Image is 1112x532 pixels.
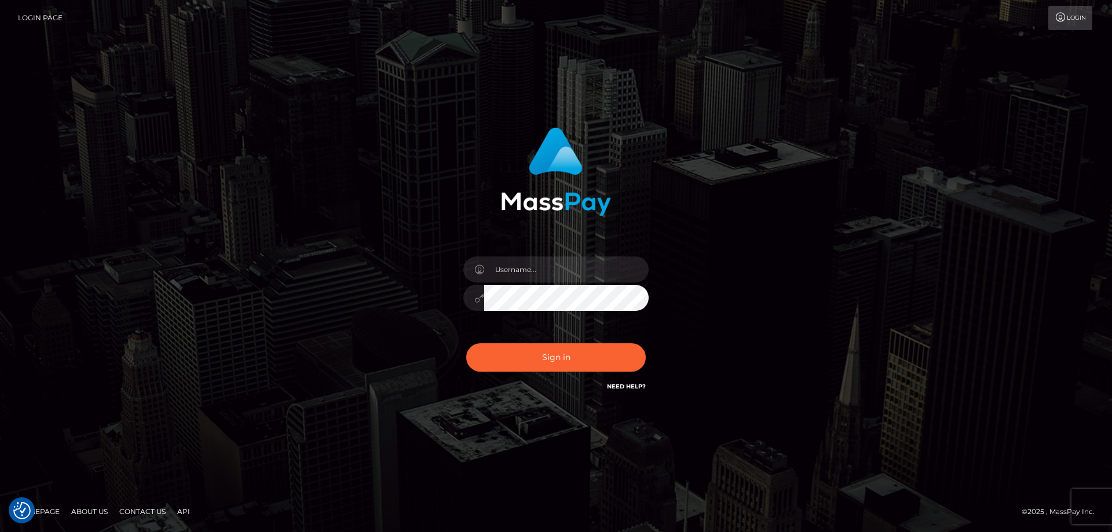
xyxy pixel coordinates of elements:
[67,502,112,520] a: About Us
[13,502,31,519] button: Consent Preferences
[501,127,611,216] img: MassPay Login
[1022,505,1103,518] div: © 2025 , MassPay Inc.
[1048,6,1092,30] a: Login
[484,256,649,282] input: Username...
[173,502,195,520] a: API
[18,6,63,30] a: Login Page
[13,502,31,519] img: Revisit consent button
[115,502,170,520] a: Contact Us
[13,502,64,520] a: Homepage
